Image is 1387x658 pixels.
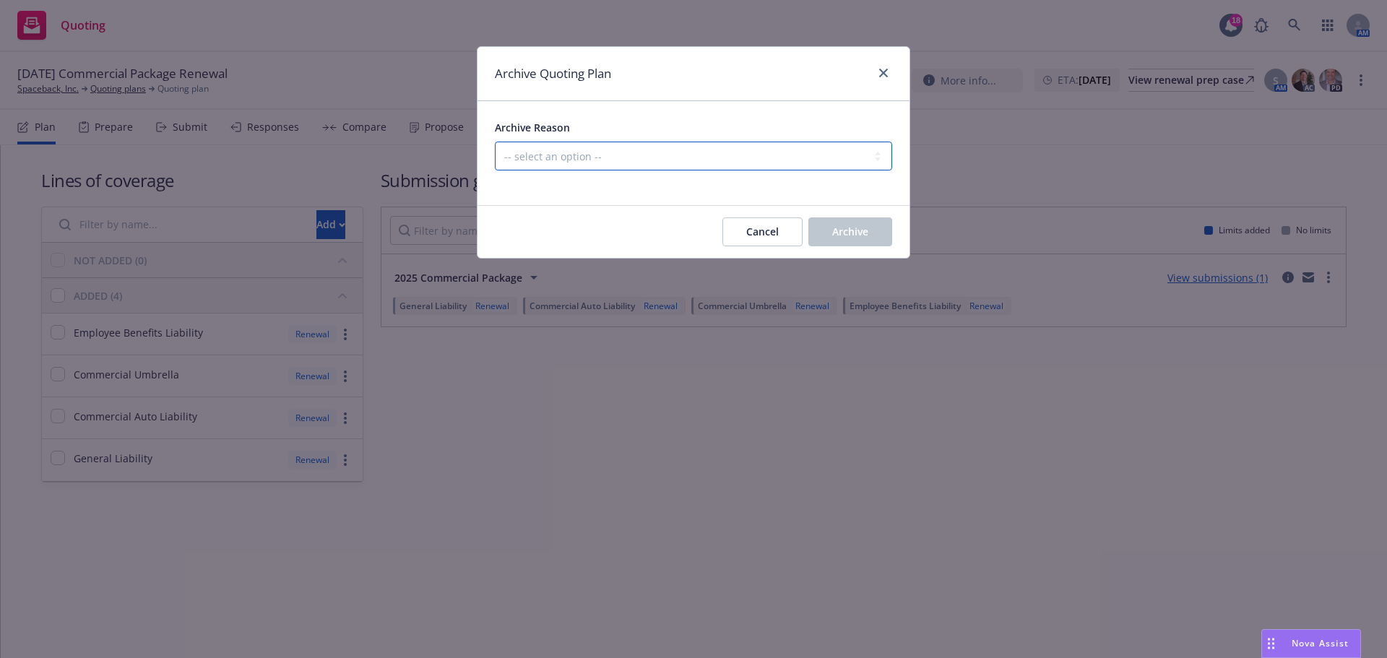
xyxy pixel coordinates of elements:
[495,64,611,83] h1: Archive Quoting Plan
[1292,637,1349,649] span: Nova Assist
[722,217,803,246] button: Cancel
[495,121,570,134] span: Archive Reason
[1262,630,1280,657] div: Drag to move
[1261,629,1361,658] button: Nova Assist
[808,217,892,246] button: Archive
[746,225,779,238] span: Cancel
[832,225,868,238] span: Archive
[875,64,892,82] a: close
